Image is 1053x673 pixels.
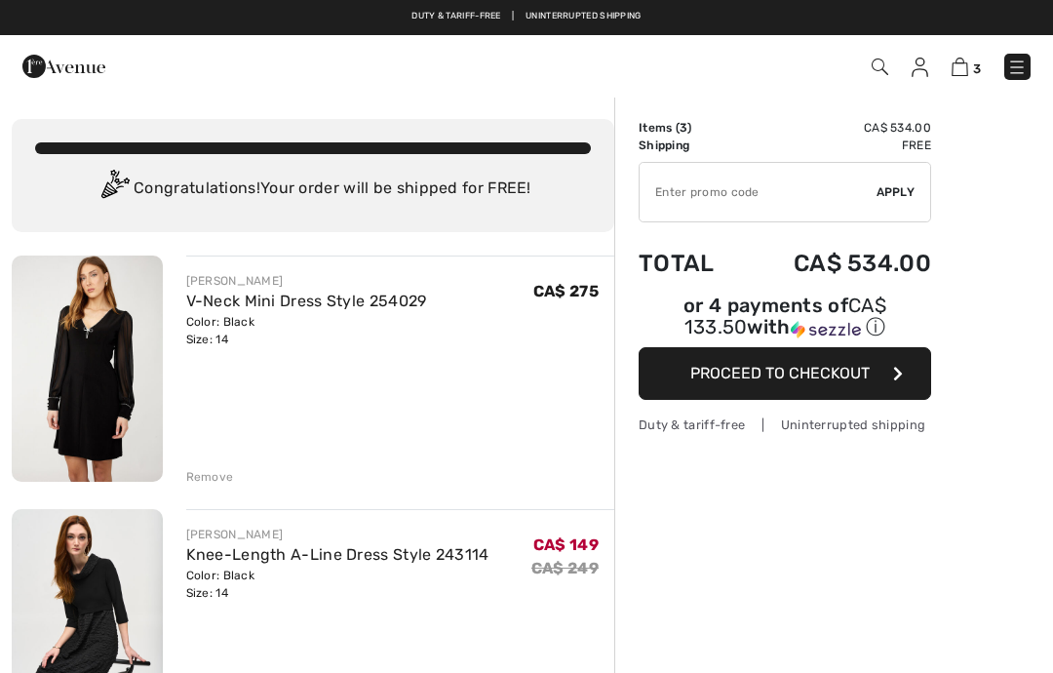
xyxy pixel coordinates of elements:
[639,416,931,434] div: Duty & tariff-free | Uninterrupted shipping
[22,47,105,86] img: 1ère Avenue
[952,55,981,78] a: 3
[639,347,931,400] button: Proceed to Checkout
[22,56,105,74] a: 1ère Avenue
[1007,58,1027,77] img: Menu
[912,58,928,77] img: My Info
[680,121,687,135] span: 3
[186,567,489,602] div: Color: Black Size: 14
[639,230,742,297] td: Total
[639,137,742,154] td: Shipping
[640,163,877,221] input: Promo code
[186,545,489,564] a: Knee-Length A-Line Dress Style 243114
[35,170,591,209] div: Congratulations! Your order will be shipped for FREE!
[952,58,968,76] img: Shopping Bag
[533,535,599,554] span: CA$ 149
[639,119,742,137] td: Items ( )
[12,256,163,482] img: V-Neck Mini Dress Style 254029
[877,183,916,201] span: Apply
[186,468,234,486] div: Remove
[186,313,427,348] div: Color: Black Size: 14
[531,559,599,577] s: CA$ 249
[186,292,427,310] a: V-Neck Mini Dress Style 254029
[639,297,931,347] div: or 4 payments ofCA$ 133.50withSezzle Click to learn more about Sezzle
[684,294,886,338] span: CA$ 133.50
[95,170,134,209] img: Congratulation2.svg
[186,526,489,543] div: [PERSON_NAME]
[742,119,931,137] td: CA$ 534.00
[533,282,599,300] span: CA$ 275
[742,137,931,154] td: Free
[690,364,870,382] span: Proceed to Checkout
[872,59,888,75] img: Search
[973,61,981,76] span: 3
[639,297,931,340] div: or 4 payments of with
[791,321,861,338] img: Sezzle
[742,230,931,297] td: CA$ 534.00
[186,272,427,290] div: [PERSON_NAME]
